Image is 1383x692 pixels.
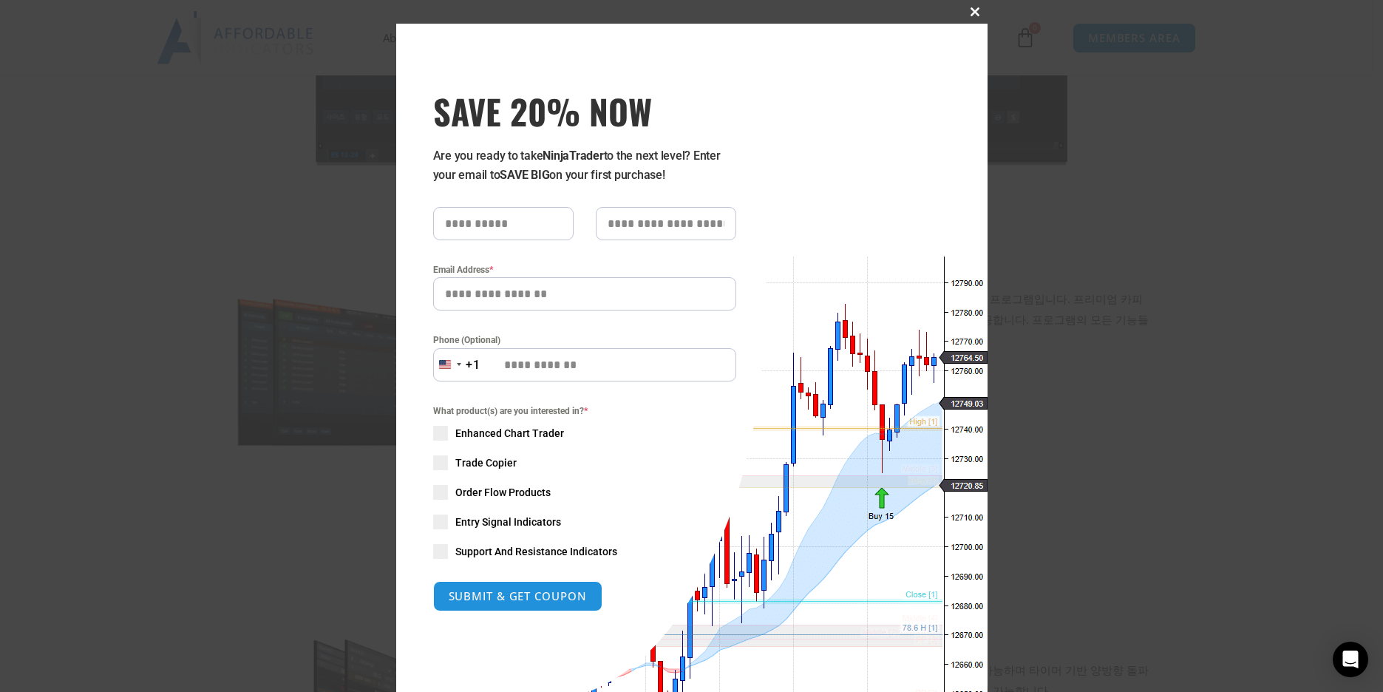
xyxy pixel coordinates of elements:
strong: SAVE BIG [500,168,549,182]
label: Phone (Optional) [433,333,736,347]
label: Support And Resistance Indicators [433,544,736,559]
label: Entry Signal Indicators [433,515,736,529]
span: Entry Signal Indicators [455,515,561,529]
button: Selected country [433,348,480,381]
span: SAVE 20% NOW [433,90,736,132]
div: Open Intercom Messenger [1333,642,1368,677]
strong: NinjaTrader [543,149,603,163]
button: SUBMIT & GET COUPON [433,581,602,611]
span: Trade Copier [455,455,517,470]
div: +1 [466,356,480,375]
span: Order Flow Products [455,485,551,500]
label: Email Address [433,262,736,277]
span: Enhanced Chart Trader [455,426,564,441]
span: What product(s) are you interested in? [433,404,736,418]
span: Support And Resistance Indicators [455,544,617,559]
label: Enhanced Chart Trader [433,426,736,441]
p: Are you ready to take to the next level? Enter your email to on your first purchase! [433,146,736,185]
label: Order Flow Products [433,485,736,500]
label: Trade Copier [433,455,736,470]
